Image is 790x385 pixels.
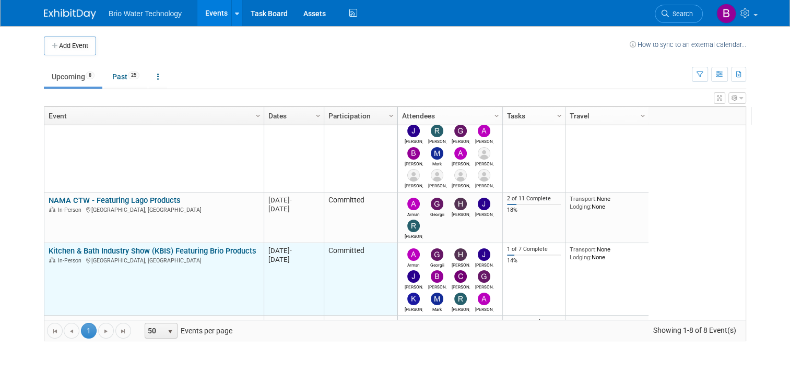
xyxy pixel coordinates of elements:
span: In-Person [58,257,85,264]
img: Harry Mesak [454,198,467,210]
div: Mark Melkonian [428,160,446,166]
div: [DATE] [268,196,319,204]
div: Harry Mesak [452,261,470,268]
div: Angela Moyano [475,305,493,312]
a: Travel [570,107,642,125]
img: Ryan McMillin [454,293,467,305]
div: James Kang [475,261,493,268]
div: Giancarlo Barzotti [452,137,470,144]
img: ExhibitDay [44,9,96,19]
div: Harry Mesak [452,210,470,217]
img: Arturo Martinovich [454,147,467,160]
img: In-Person Event [49,207,55,212]
img: Angela Moyano [478,125,490,137]
div: Giancarlo Barzotti [475,283,493,290]
div: [GEOGRAPHIC_DATA], [GEOGRAPHIC_DATA] [49,205,259,214]
div: [DATE] [268,255,319,264]
img: James Park [407,270,420,283]
a: Search [655,5,703,23]
div: Ryan McMillin [452,305,470,312]
span: Column Settings [254,112,262,120]
img: Lisset Aldrete [454,169,467,182]
div: Brandye Gahagan [405,160,423,166]
a: Event [49,107,257,125]
div: 14% [507,257,561,264]
span: Column Settings [555,112,563,120]
a: Upcoming8 [44,67,102,87]
span: Column Settings [314,112,322,120]
div: 2 of 11 Complete [507,195,561,202]
span: Go to the last page [119,327,127,335]
span: 50 [145,323,163,338]
div: Arman Melkonian [405,261,423,268]
img: Arman Melkonian [407,198,420,210]
span: Events per page [132,323,243,339]
img: Kimberly Alegria [407,293,420,305]
div: None None [570,246,645,261]
a: Participation [328,107,390,125]
div: [DATE] [268,204,319,213]
span: Column Settings [639,112,647,120]
td: Committed [324,243,397,316]
span: Transport: [570,246,597,253]
span: 25 [128,71,139,79]
a: Column Settings [491,107,503,123]
a: Column Settings [313,107,324,123]
img: Brandye Gahagan [716,4,736,23]
a: Column Settings [638,107,649,123]
span: Transport: [570,195,597,202]
img: Giancarlo Barzotti [478,270,490,283]
a: Column Settings [253,107,264,123]
span: Transport: [570,318,597,326]
button: Add Event [44,37,96,55]
td: Committed [324,98,397,192]
div: Jonathan Monroy [405,182,423,188]
div: Angela Moyano [475,137,493,144]
a: Go to the next page [98,323,114,339]
img: Brandye Gahagan [407,147,420,160]
div: Mark Melkonian [428,305,446,312]
div: Brandye Gahagan [428,283,446,290]
div: Walter Westphal [475,182,493,188]
a: Attendees [402,107,496,125]
img: Jonathan Monroy [407,169,420,182]
span: Go to the first page [51,327,59,335]
div: Ryan McMillin [428,137,446,144]
div: Ryan McMillin [405,232,423,239]
div: [DATE] [268,246,319,255]
img: Ryan McMillin [431,125,443,137]
div: Arman Melkonian [405,210,423,217]
div: Lisset Aldrete [452,182,470,188]
div: Georgii Tsatrian [428,261,446,268]
span: Column Settings [387,112,395,120]
div: None None [570,318,645,333]
span: - [290,196,292,204]
div: 18% [507,207,561,214]
img: Georgii Tsatrian [431,198,443,210]
span: 8 [86,71,95,79]
td: Committed [324,192,397,243]
div: Kimberly Alegria [405,305,423,312]
div: 1 of 7 Complete [507,246,561,253]
a: Tasks [507,107,558,125]
img: Giancarlo Barzotti [454,125,467,137]
div: Arturo Martinovich [452,160,470,166]
div: Ernesto Esteban Kokovic [475,160,493,166]
a: Past25 [104,67,147,87]
span: - [290,247,292,255]
span: - [290,319,292,327]
a: NAMA CTW - Featuring Lago Products [49,196,181,205]
img: James Kang [478,248,490,261]
img: Cynthia Mendoza [454,270,467,283]
img: James Park [407,125,420,137]
a: Go to the first page [47,323,63,339]
div: James Park [405,137,423,144]
span: Brio Water Technology [109,9,182,18]
img: Ernesto Esteban Kokovic [478,147,490,160]
div: [GEOGRAPHIC_DATA], [GEOGRAPHIC_DATA] [49,256,259,264]
img: Ryan McMillin [407,220,420,232]
span: Lodging: [570,203,592,210]
a: Go to the previous page [64,323,79,339]
a: How to sync to an external calendar... [630,41,746,49]
img: Mark Melkonian [431,293,443,305]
